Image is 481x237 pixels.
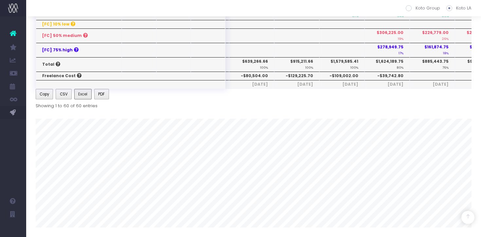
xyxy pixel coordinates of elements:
th: $161,874.75 [410,43,455,57]
span: CSV [60,91,68,97]
small: 18% [443,50,449,55]
th: $915,211.66 [274,57,319,72]
span: [DATE] [235,81,268,87]
small: 19% [398,36,403,41]
button: Copy [36,89,53,99]
span: Excel [78,91,87,97]
small: 100% [350,64,358,70]
button: PDF [94,89,109,99]
small: 76% [442,64,449,70]
th: Total [36,57,122,72]
span: [DATE] [326,81,358,87]
th: [FC] 50% medium [36,28,122,43]
button: Excel [74,89,92,99]
small: 100% [305,64,313,70]
th: $1,624,189.75 [365,57,410,72]
span: PDF [98,91,105,97]
th: -$129,225.70 [274,72,319,80]
div: Showing 1 to 60 of 60 entries [36,101,98,109]
th: -$109,002.00 [319,72,365,80]
span: [DATE] [280,81,313,87]
button: CSV [56,89,72,99]
th: $639,266.66 [229,57,274,72]
small: 80% [397,64,403,70]
th: $278,949.75 [365,43,410,57]
th: Freelance Cost [36,72,122,80]
span: [DATE] [416,81,449,87]
label: Koto Group [406,5,440,11]
small: 100% [260,64,268,70]
small: 17% [399,50,403,55]
th: $885,443.75 [410,57,455,72]
span: Copy [40,91,49,97]
label: Koto LA [446,5,471,11]
small: 26% [442,36,449,41]
img: images/default_profile_image.png [8,224,18,234]
th: [FC] 10% low [36,20,122,28]
th: $306,225.00 [365,28,410,43]
th: [FC] 75% high [36,43,122,57]
th: -$39,742.80 [365,72,410,80]
th: $226,779.00 [410,28,455,43]
th: $1,579,585.41 [319,57,365,72]
span: [DATE] [371,81,403,87]
th: -$80,504.00 [229,72,274,80]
